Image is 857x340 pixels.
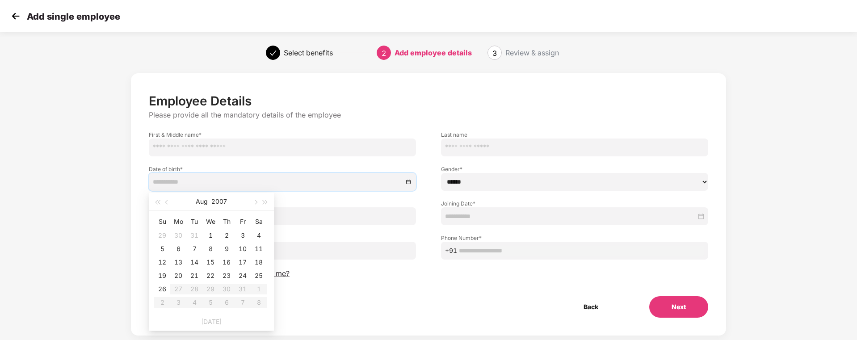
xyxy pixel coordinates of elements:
[173,243,184,254] div: 6
[149,110,708,120] p: Please provide all the mandatory details of the employee
[441,200,708,207] label: Joining Date
[221,257,232,268] div: 16
[235,256,251,269] td: 2007-08-17
[170,242,186,256] td: 2007-08-06
[202,269,218,282] td: 2007-08-22
[154,269,170,282] td: 2007-08-19
[445,246,457,256] span: +91
[235,269,251,282] td: 2007-08-24
[170,256,186,269] td: 2007-08-13
[157,257,168,268] div: 12
[221,230,232,241] div: 2
[189,230,200,241] div: 31
[218,269,235,282] td: 2007-08-23
[221,243,232,254] div: 9
[196,193,208,210] button: Aug
[235,229,251,242] td: 2007-08-03
[186,229,202,242] td: 2007-07-31
[186,256,202,269] td: 2007-08-14
[149,234,416,242] label: Email ID
[218,214,235,229] th: Th
[235,242,251,256] td: 2007-08-10
[211,193,227,210] button: 2007
[251,269,267,282] td: 2007-08-25
[218,256,235,269] td: 2007-08-16
[251,256,267,269] td: 2007-08-18
[149,200,416,207] label: Employee ID
[27,11,120,22] p: Add single employee
[251,229,267,242] td: 2007-08-04
[189,257,200,268] div: 14
[218,229,235,242] td: 2007-08-02
[561,296,621,318] button: Back
[237,270,248,281] div: 24
[173,257,184,268] div: 13
[382,49,386,58] span: 2
[221,270,232,281] div: 23
[186,242,202,256] td: 2007-08-07
[395,46,472,60] div: Add employee details
[202,214,218,229] th: We
[251,214,267,229] th: Sa
[154,282,170,296] td: 2007-08-26
[237,257,248,268] div: 17
[253,230,264,241] div: 4
[149,165,416,173] label: Date of birth
[157,243,168,254] div: 5
[202,256,218,269] td: 2007-08-15
[149,131,416,139] label: First & Middle name
[186,269,202,282] td: 2007-08-21
[170,269,186,282] td: 2007-08-20
[149,93,708,109] p: Employee Details
[205,230,216,241] div: 1
[205,270,216,281] div: 22
[253,257,264,268] div: 18
[157,284,168,294] div: 26
[186,214,202,229] th: Tu
[202,229,218,242] td: 2007-08-01
[441,165,708,173] label: Gender
[157,230,168,241] div: 29
[205,257,216,268] div: 15
[253,270,264,281] div: 25
[284,46,333,60] div: Select benefits
[170,214,186,229] th: Mo
[649,296,708,318] button: Next
[441,234,708,242] label: Phone Number
[173,230,184,241] div: 30
[441,131,708,139] label: Last name
[154,214,170,229] th: Su
[173,270,184,281] div: 20
[154,229,170,242] td: 2007-07-29
[189,270,200,281] div: 21
[218,242,235,256] td: 2007-08-09
[154,242,170,256] td: 2007-08-05
[237,230,248,241] div: 3
[202,242,218,256] td: 2007-08-08
[157,270,168,281] div: 19
[170,229,186,242] td: 2007-07-30
[235,214,251,229] th: Fr
[253,243,264,254] div: 11
[237,243,248,254] div: 10
[9,9,22,23] img: svg+xml;base64,PHN2ZyB4bWxucz0iaHR0cDovL3d3dy53My5vcmcvMjAwMC9zdmciIHdpZHRoPSIzMCIgaGVpZ2h0PSIzMC...
[269,50,277,57] span: check
[505,46,559,60] div: Review & assign
[205,243,216,254] div: 8
[492,49,497,58] span: 3
[251,242,267,256] td: 2007-08-11
[154,256,170,269] td: 2007-08-12
[201,318,222,325] a: [DATE]
[189,243,200,254] div: 7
